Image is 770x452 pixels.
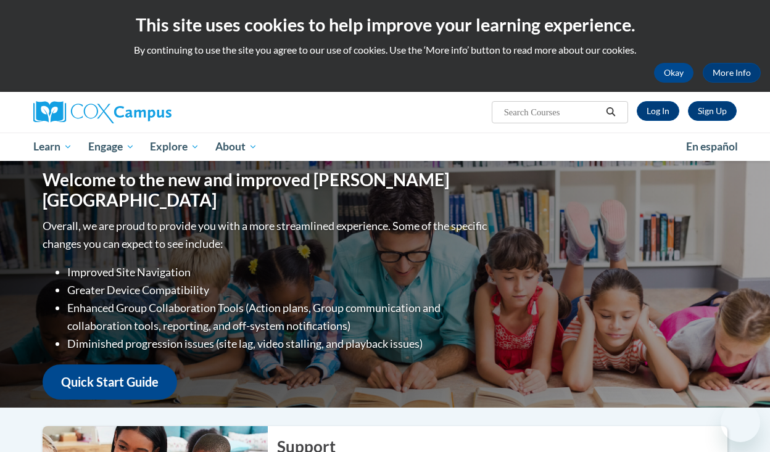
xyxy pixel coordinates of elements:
button: Okay [654,63,693,83]
a: About [207,133,265,161]
li: Enhanced Group Collaboration Tools (Action plans, Group communication and collaboration tools, re... [67,299,490,335]
li: Improved Site Navigation [67,263,490,281]
p: Overall, we are proud to provide you with a more streamlined experience. Some of the specific cha... [43,217,490,253]
div: Main menu [24,133,746,161]
a: Explore [142,133,207,161]
input: Search Courses [503,105,602,120]
li: Greater Device Compatibility [67,281,490,299]
a: Register [688,101,737,121]
img: Cox Campus [33,101,172,123]
span: Engage [88,139,135,154]
p: By continuing to use the site you agree to our use of cookies. Use the ‘More info’ button to read... [9,43,761,57]
h2: This site uses cookies to help improve your learning experience. [9,12,761,37]
a: Engage [80,133,143,161]
a: Log In [637,101,679,121]
button: Search [602,105,620,120]
a: Quick Start Guide [43,364,177,400]
span: En español [686,140,738,153]
li: Diminished progression issues (site lag, video stalling, and playback issues) [67,335,490,353]
a: Cox Campus [33,101,255,123]
span: Learn [33,139,72,154]
a: More Info [703,63,761,83]
h1: Welcome to the new and improved [PERSON_NAME][GEOGRAPHIC_DATA] [43,170,490,211]
a: Learn [25,133,80,161]
a: En español [678,134,746,160]
span: Explore [150,139,199,154]
span: About [215,139,257,154]
iframe: Button to launch messaging window [721,403,760,442]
